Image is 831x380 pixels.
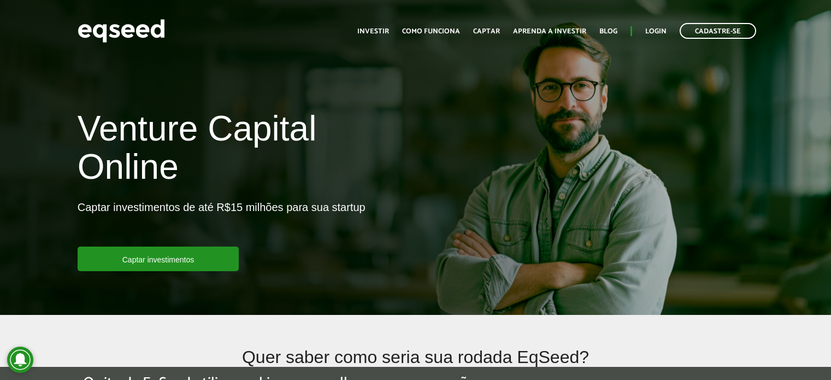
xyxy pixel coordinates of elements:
[78,109,408,192] h1: Venture Capital Online
[513,28,586,35] a: Aprenda a investir
[680,23,756,39] a: Cadastre-se
[78,201,366,247] p: Captar investimentos de até R$15 milhões para sua startup
[473,28,500,35] a: Captar
[78,16,165,45] img: EqSeed
[78,247,239,271] a: Captar investimentos
[599,28,617,35] a: Blog
[402,28,460,35] a: Como funciona
[645,28,667,35] a: Login
[357,28,389,35] a: Investir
